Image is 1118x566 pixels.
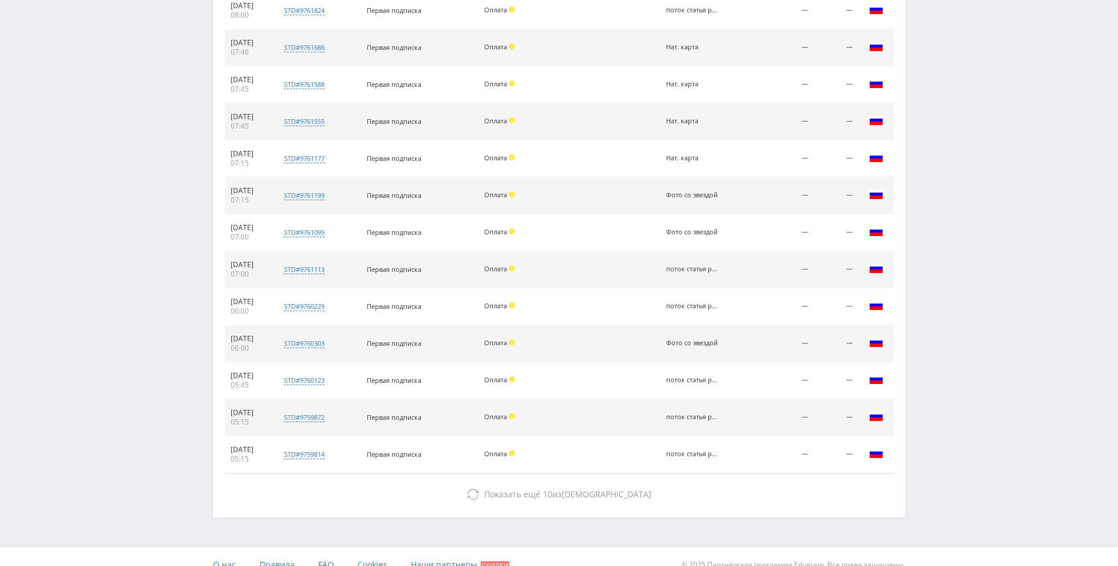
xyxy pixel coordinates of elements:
[231,269,268,279] div: 07:00
[751,140,814,177] td: —
[666,154,719,162] div: Нат. карта
[814,29,859,66] td: —
[869,76,883,90] img: rus.png
[231,11,268,20] div: 08:00
[231,297,268,306] div: [DATE]
[484,301,507,310] span: Оплата
[484,153,507,162] span: Оплата
[231,343,268,353] div: 06:00
[814,288,859,325] td: —
[231,75,268,85] div: [DATE]
[231,85,268,94] div: 07:45
[231,417,268,427] div: 05:15
[869,335,883,349] img: rus.png
[231,408,268,417] div: [DATE]
[367,413,421,422] span: Первая подписка
[231,371,268,380] div: [DATE]
[231,186,268,196] div: [DATE]
[751,325,814,362] td: —
[814,140,859,177] td: —
[231,334,268,343] div: [DATE]
[231,149,268,159] div: [DATE]
[814,177,859,214] td: —
[751,436,814,473] td: —
[367,43,421,52] span: Первая подписка
[284,117,325,126] div: std#9761555
[509,413,515,419] span: Холд
[231,445,268,454] div: [DATE]
[509,80,515,86] span: Холд
[869,224,883,238] img: rus.png
[751,177,814,214] td: —
[231,380,268,390] div: 05:45
[367,265,421,274] span: Первая подписка
[869,372,883,386] img: rus.png
[751,66,814,103] td: —
[666,376,719,384] div: поток статья рерайт
[367,376,421,385] span: Первая подписка
[484,412,507,421] span: Оплата
[814,251,859,288] td: —
[751,399,814,436] td: —
[666,450,719,458] div: поток статья рерайт
[869,446,883,460] img: rus.png
[367,191,421,200] span: Первая подписка
[484,488,651,500] span: из
[484,264,507,273] span: Оплата
[231,48,268,57] div: 07:46
[284,228,325,237] div: std#9761095
[284,302,325,311] div: std#9760229
[484,42,507,51] span: Оплата
[225,483,894,506] button: Показать ещё 10из[DEMOGRAPHIC_DATA]
[814,66,859,103] td: —
[814,325,859,362] td: —
[484,5,507,14] span: Оплата
[231,196,268,205] div: 07:15
[484,338,507,347] span: Оплата
[231,122,268,131] div: 07:45
[666,339,719,347] div: Фото со звездой
[666,302,719,310] div: поток статья рерайт
[484,79,507,88] span: Оплата
[284,450,325,459] div: std#9759814
[751,251,814,288] td: —
[814,399,859,436] td: —
[814,214,859,251] td: —
[284,43,325,52] div: std#9761686
[509,43,515,49] span: Холд
[509,376,515,382] span: Холд
[666,80,719,88] div: Нат. карта
[367,228,421,237] span: Первая подписка
[814,362,859,399] td: —
[231,454,268,464] div: 05:15
[484,227,507,236] span: Оплата
[484,116,507,125] span: Оплата
[231,223,268,233] div: [DATE]
[869,409,883,423] img: rus.png
[509,302,515,308] span: Холд
[543,488,552,500] span: 10
[231,306,268,316] div: 06:00
[284,376,325,385] div: std#9760123
[231,260,268,269] div: [DATE]
[284,413,325,422] div: std#9759872
[869,261,883,275] img: rus.png
[509,228,515,234] span: Холд
[284,339,325,348] div: std#9760303
[284,265,325,274] div: std#9761113
[666,413,719,421] div: поток статья рерайт
[231,38,268,48] div: [DATE]
[666,6,719,14] div: поток статья рерайт
[509,450,515,456] span: Холд
[509,265,515,271] span: Холд
[869,150,883,164] img: rus.png
[666,228,719,236] div: Фото со звездой
[231,112,268,122] div: [DATE]
[284,154,325,163] div: std#9761177
[231,159,268,168] div: 07:15
[284,191,325,200] div: std#9761199
[869,113,883,127] img: rus.png
[666,265,719,273] div: поток статья рерайт
[751,214,814,251] td: —
[484,190,507,199] span: Оплата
